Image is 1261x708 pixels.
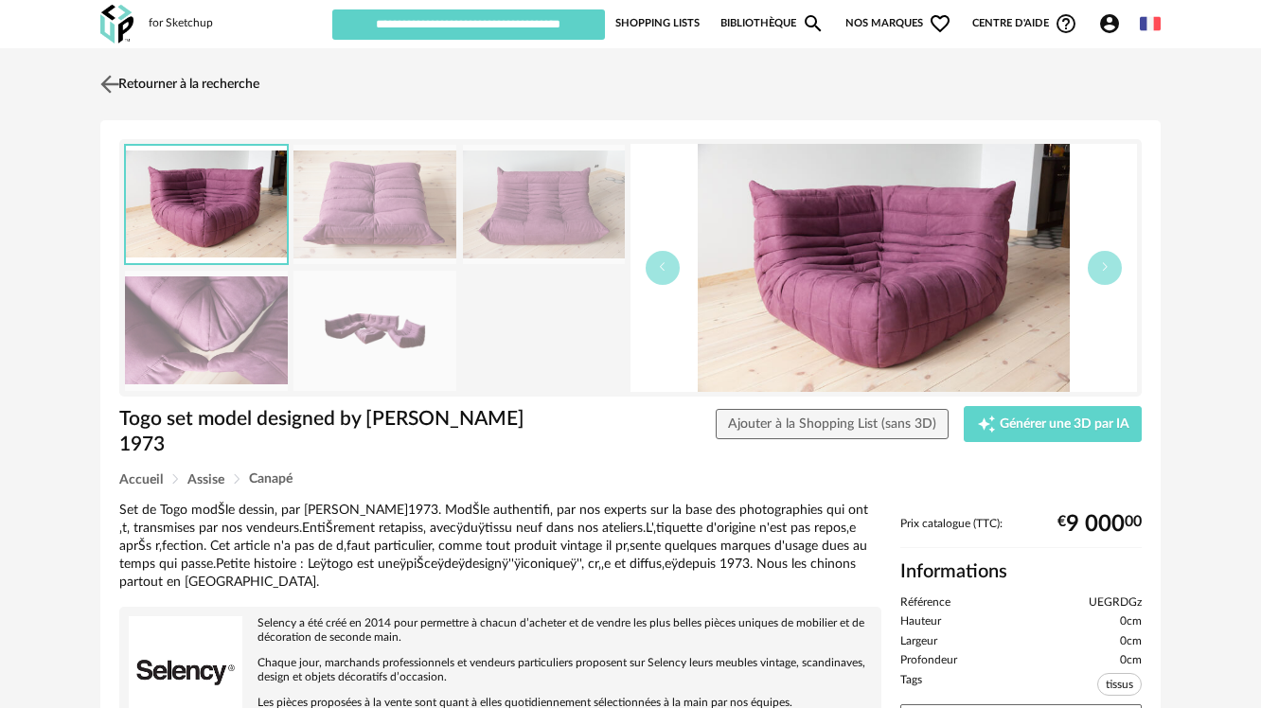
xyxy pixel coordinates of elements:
div: Prix catalogue (TTC): [900,517,1142,548]
img: set-togo-en-microfibre-aubergine-par-michel-ducaroy-pour-ligne-roset_original.png [463,145,626,265]
img: fr [1140,13,1161,34]
span: UEGRDGz [1089,595,1142,611]
span: Centre d'aideHelp Circle Outline icon [972,12,1077,35]
img: set-togo-en-microfibre-aubergine-par-michel-ducaroy-pour-ligne-roset_original.png [293,145,456,265]
a: Retourner à la recherche [96,63,259,105]
a: Shopping Lists [615,8,700,40]
span: 0cm [1120,634,1142,649]
span: Ajouter à la Shopping List (sans 3D) [728,417,936,431]
span: Hauteur [900,614,941,629]
h2: Informations [900,559,1142,584]
span: Heart Outline icon [929,12,951,35]
span: Account Circle icon [1098,12,1121,35]
button: Ajouter à la Shopping List (sans 3D) [716,409,950,439]
a: BibliothèqueMagnify icon [720,8,825,40]
span: Largeur [900,634,937,649]
span: Assise [187,473,224,487]
span: 0cm [1120,653,1142,668]
button: Creation icon Générer une 3D par IA [964,406,1142,442]
span: tissus [1097,673,1142,696]
div: for Sketchup [149,16,213,31]
span: Creation icon [977,415,996,434]
img: set-togo-en-microfibre-aubergine-par-michel-ducaroy-pour-ligne-roset_original.png [126,146,287,264]
img: set-togo-en-microfibre-aubergine-par-michel-ducaroy-pour-ligne-roset_original.png [293,271,456,391]
img: OXP [100,5,133,44]
span: Canapé [249,472,293,486]
span: Magnify icon [802,12,825,35]
p: Chaque jour, marchands professionnels et vendeurs particuliers proposent sur Selency leurs meuble... [129,656,872,684]
span: Account Circle icon [1098,12,1129,35]
span: 0cm [1120,614,1142,629]
span: Générer une 3D par IA [1000,417,1129,431]
img: set-togo-en-microfibre-aubergine-par-michel-ducaroy-pour-ligne-roset_original.png [125,271,288,391]
span: Référence [900,595,950,611]
span: Tags [900,673,922,699]
div: Breadcrumb [119,472,1142,487]
div: Set de Togo modŠle dessin‚ par [PERSON_NAME]1973. ModŠle authentifi‚ par nos experts sur la base ... [119,502,881,591]
span: Profondeur [900,653,957,668]
h1: Togo set model designed by [PERSON_NAME] 1973 [119,406,534,458]
span: Accueil [119,473,163,487]
img: svg+xml;base64,PHN2ZyB3aWR0aD0iMjQiIGhlaWdodD0iMjQiIHZpZXdCb3g9IjAgMCAyNCAyNCIgZmlsbD0ibm9uZSIgeG... [97,70,124,97]
img: set-togo-en-microfibre-aubergine-par-michel-ducaroy-pour-ligne-roset_original.png [630,144,1137,392]
p: Selency a été créé en 2014 pour permettre à chacun d’acheter et de vendre les plus belles pièces ... [129,616,872,645]
span: Help Circle Outline icon [1055,12,1077,35]
span: 9 000 [1066,518,1125,531]
div: € 00 [1057,518,1142,531]
span: Nos marques [845,8,951,40]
